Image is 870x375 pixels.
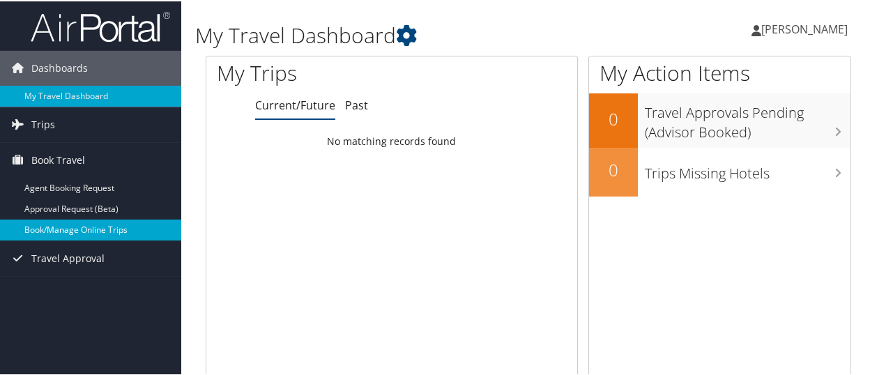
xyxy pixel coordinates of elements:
[345,96,368,112] a: Past
[645,95,850,141] h3: Travel Approvals Pending (Advisor Booked)
[31,106,55,141] span: Trips
[31,9,170,42] img: airportal-logo.png
[589,146,850,195] a: 0Trips Missing Hotels
[589,57,850,86] h1: My Action Items
[217,57,412,86] h1: My Trips
[206,128,577,153] td: No matching records found
[589,92,850,146] a: 0Travel Approvals Pending (Advisor Booked)
[751,7,862,49] a: [PERSON_NAME]
[195,20,639,49] h1: My Travel Dashboard
[589,106,638,130] h2: 0
[589,157,638,181] h2: 0
[31,49,88,84] span: Dashboards
[31,141,85,176] span: Book Travel
[31,240,105,275] span: Travel Approval
[761,20,848,36] span: [PERSON_NAME]
[255,96,335,112] a: Current/Future
[645,155,850,182] h3: Trips Missing Hotels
